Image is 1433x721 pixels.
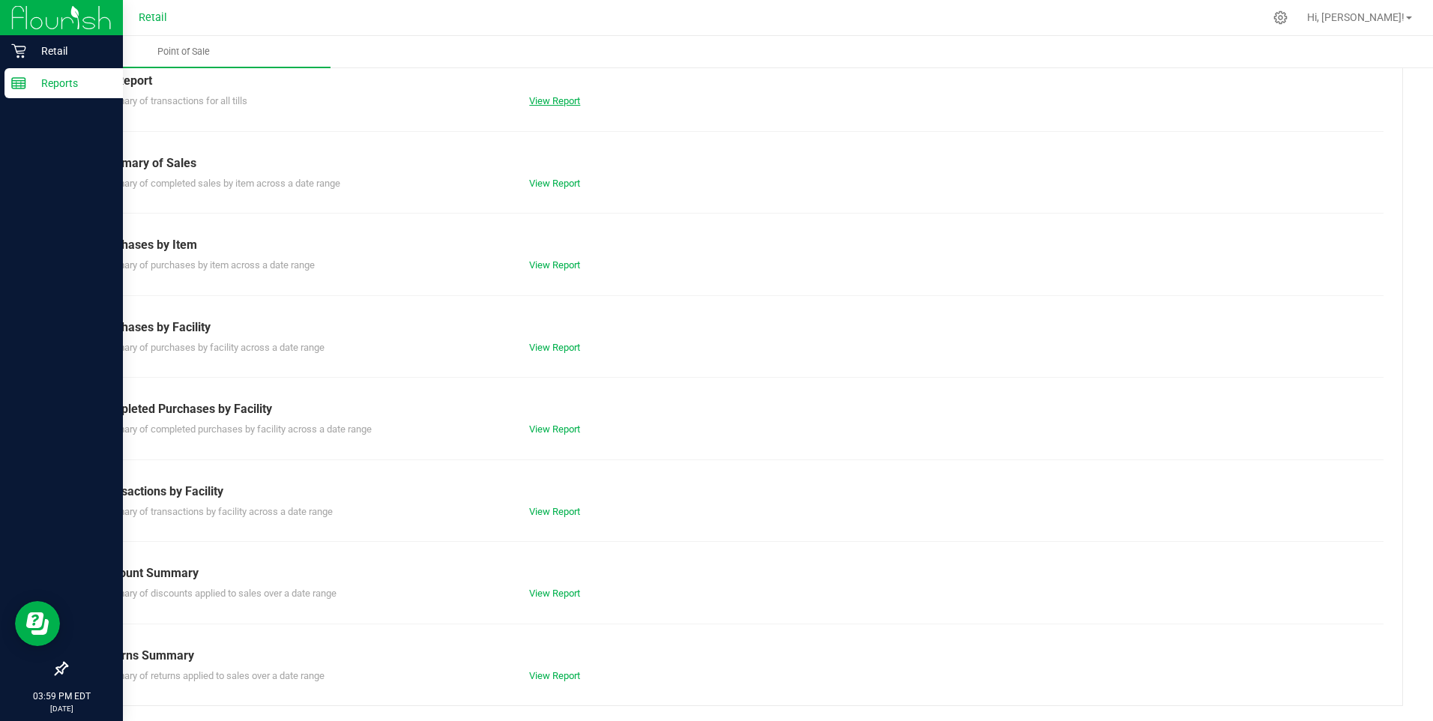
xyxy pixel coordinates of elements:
a: View Report [529,178,580,189]
div: Till Report [97,72,1372,90]
div: Manage settings [1271,10,1290,25]
p: Reports [26,74,116,92]
p: Retail [26,42,116,60]
span: Hi, [PERSON_NAME]! [1307,11,1405,23]
a: View Report [529,342,580,353]
a: View Report [529,588,580,599]
div: Discount Summary [97,564,1372,582]
span: Summary of purchases by item across a date range [97,259,315,271]
a: View Report [529,506,580,517]
iframe: Resource center [15,601,60,646]
a: View Report [529,423,580,435]
inline-svg: Reports [11,76,26,91]
inline-svg: Retail [11,43,26,58]
span: Summary of completed sales by item across a date range [97,178,340,189]
a: View Report [529,670,580,681]
div: Returns Summary [97,647,1372,665]
p: 03:59 PM EDT [7,690,116,703]
p: [DATE] [7,703,116,714]
div: Completed Purchases by Facility [97,400,1372,418]
a: View Report [529,95,580,106]
span: Summary of returns applied to sales over a date range [97,670,325,681]
div: Transactions by Facility [97,483,1372,501]
span: Summary of completed purchases by facility across a date range [97,423,372,435]
div: Summary of Sales [97,154,1372,172]
a: Point of Sale [36,36,331,67]
div: Purchases by Item [97,236,1372,254]
a: View Report [529,259,580,271]
span: Point of Sale [137,45,230,58]
div: Purchases by Facility [97,319,1372,337]
span: Summary of transactions by facility across a date range [97,506,333,517]
span: Summary of transactions for all tills [97,95,247,106]
span: Summary of purchases by facility across a date range [97,342,325,353]
span: Summary of discounts applied to sales over a date range [97,588,337,599]
span: Retail [139,11,167,24]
